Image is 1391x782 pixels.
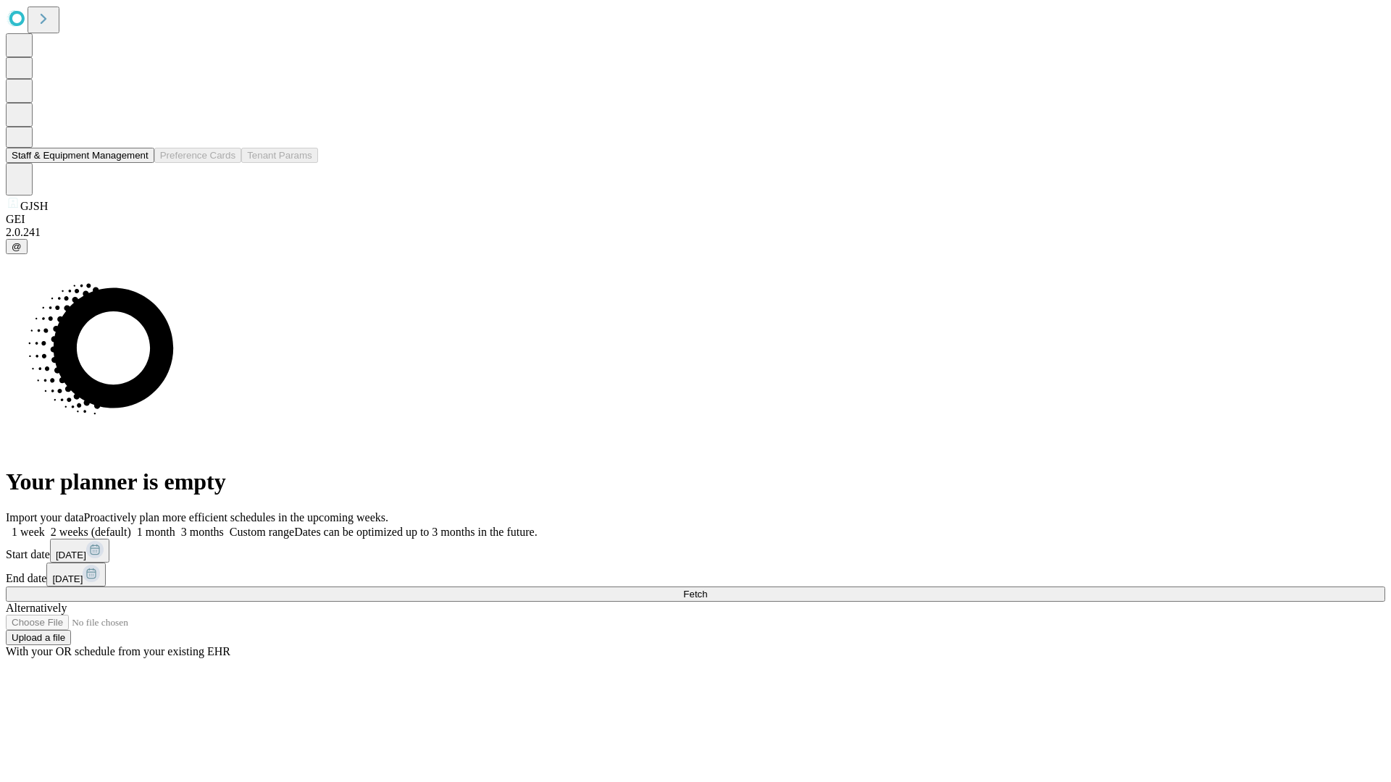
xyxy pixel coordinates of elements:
button: Preference Cards [154,148,241,163]
button: [DATE] [46,563,106,586]
button: Upload a file [6,630,71,645]
span: 2 weeks (default) [51,526,131,538]
span: [DATE] [52,573,83,584]
span: Custom range [230,526,294,538]
div: 2.0.241 [6,226,1385,239]
h1: Your planner is empty [6,468,1385,495]
span: Dates can be optimized up to 3 months in the future. [294,526,537,538]
span: Import your data [6,511,84,524]
span: 1 week [12,526,45,538]
span: Proactively plan more efficient schedules in the upcoming weeks. [84,511,388,524]
span: Fetch [683,589,707,600]
div: Start date [6,539,1385,563]
span: With your OR schedule from your existing EHR [6,645,230,657]
span: 3 months [181,526,224,538]
button: Fetch [6,586,1385,602]
button: [DATE] [50,539,109,563]
span: @ [12,241,22,252]
div: GEI [6,213,1385,226]
button: @ [6,239,28,254]
button: Tenant Params [241,148,318,163]
span: 1 month [137,526,175,538]
span: GJSH [20,200,48,212]
button: Staff & Equipment Management [6,148,154,163]
span: [DATE] [56,550,86,560]
div: End date [6,563,1385,586]
span: Alternatively [6,602,67,614]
